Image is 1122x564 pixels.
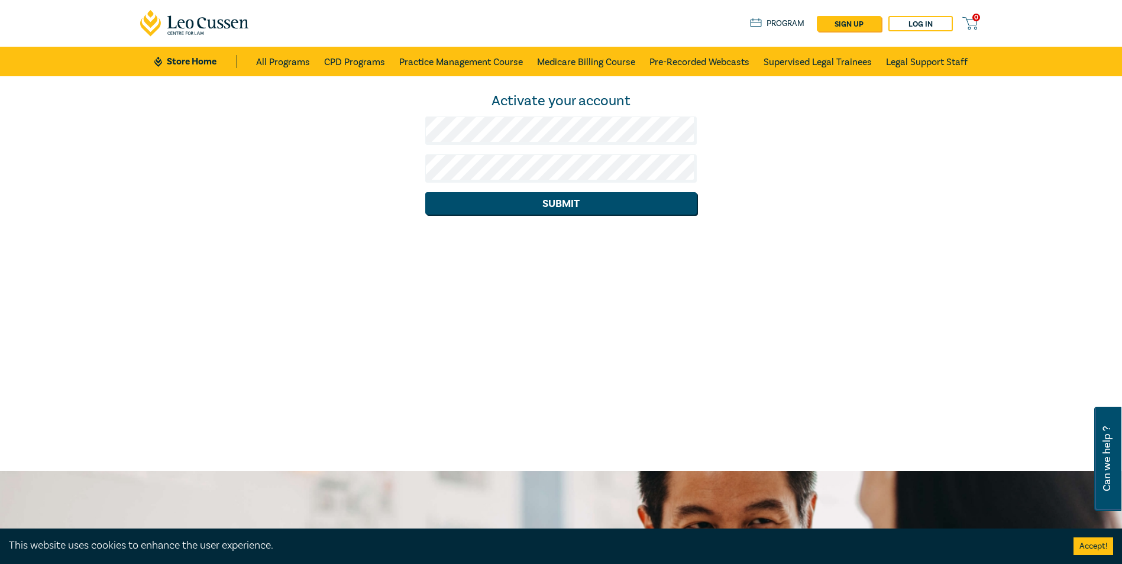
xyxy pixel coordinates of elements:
[537,47,635,76] a: Medicare Billing Course
[750,17,805,30] a: Program
[1101,414,1113,504] span: Can we help ?
[425,92,697,111] div: Activate your account
[649,47,749,76] a: Pre-Recorded Webcasts
[886,47,968,76] a: Legal Support Staff
[764,47,872,76] a: Supervised Legal Trainees
[399,47,523,76] a: Practice Management Course
[9,538,1056,553] div: This website uses cookies to enhance the user experience.
[324,47,385,76] a: CPD Programs
[888,16,953,31] a: Log in
[256,47,310,76] a: All Programs
[972,14,980,21] span: 0
[425,192,697,215] button: Submit
[154,55,237,68] a: Store Home
[817,16,881,31] a: sign up
[1074,537,1113,555] button: Accept cookies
